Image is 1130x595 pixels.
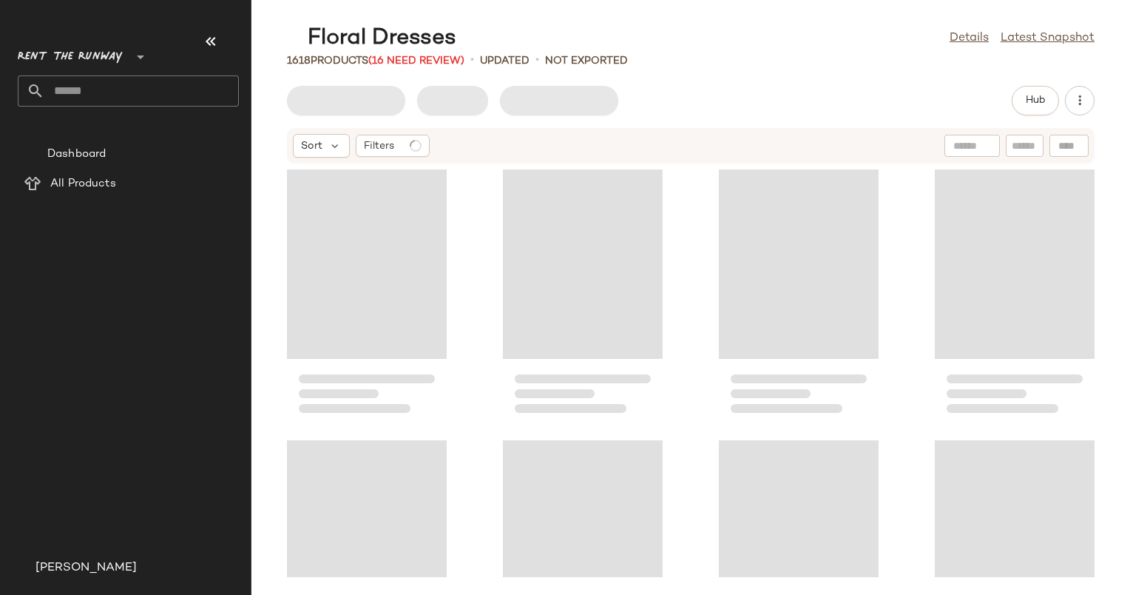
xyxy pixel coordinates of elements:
[35,559,137,577] span: [PERSON_NAME]
[535,52,539,70] span: •
[287,24,456,53] div: Floral Dresses
[1001,30,1095,47] a: Latest Snapshot
[480,53,530,69] p: updated
[287,167,447,426] div: Loading...
[950,30,989,47] a: Details
[1012,86,1059,115] button: Hub
[47,146,106,163] span: Dashboard
[301,138,322,154] span: Sort
[18,40,123,67] span: Rent the Runway
[364,138,394,154] span: Filters
[287,56,311,67] span: 1618
[935,167,1095,426] div: Loading...
[719,167,879,426] div: Loading...
[470,52,474,70] span: •
[368,56,464,67] span: (16 Need Review)
[503,167,663,426] div: Loading...
[50,175,116,192] span: All Products
[1025,95,1046,107] span: Hub
[287,53,464,69] div: Products
[545,53,628,69] p: Not Exported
